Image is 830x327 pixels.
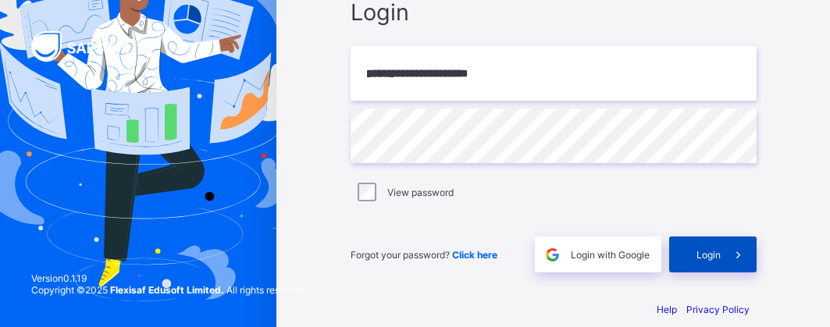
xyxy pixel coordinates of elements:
span: Login [696,249,721,261]
label: View password [387,187,454,198]
img: SAFSIMS Logo [31,31,148,62]
span: Login with Google [571,249,650,261]
span: Copyright © 2025 All rights reserved. [31,284,307,296]
strong: Flexisaf Edusoft Limited. [110,284,224,296]
a: Help [657,304,677,315]
span: Version 0.1.19 [31,272,307,284]
span: Forgot your password? [351,249,497,261]
a: Click here [452,249,497,261]
img: google.396cfc9801f0270233282035f929180a.svg [543,246,561,264]
a: Privacy Policy [686,304,750,315]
